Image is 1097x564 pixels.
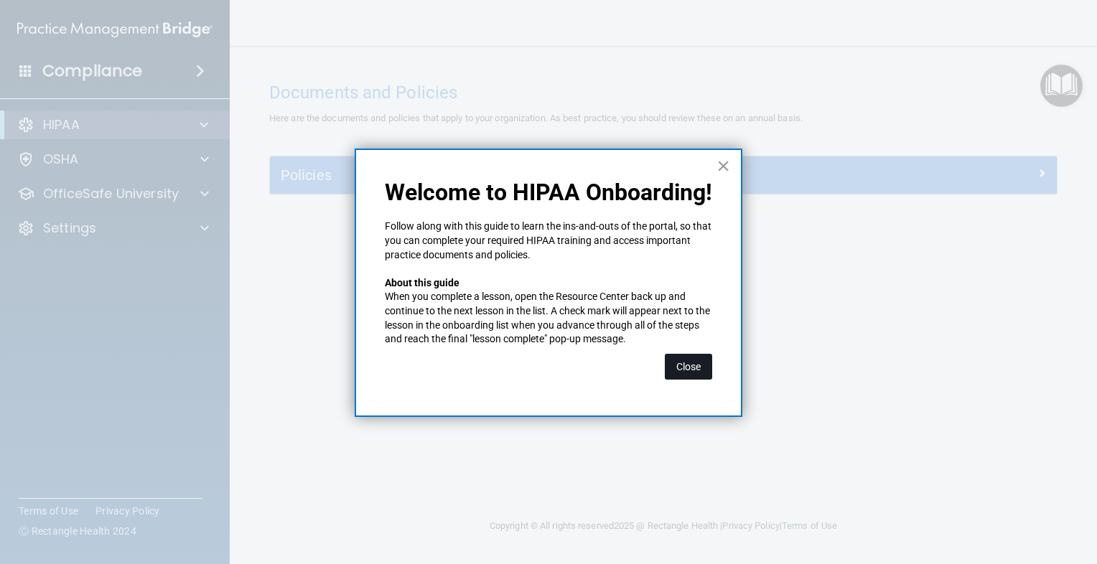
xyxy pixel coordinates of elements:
p: Welcome to HIPAA Onboarding! [385,179,712,206]
p: Follow along with this guide to learn the ins-and-outs of the portal, so that you can complete yo... [385,220,712,262]
p: When you complete a lesson, open the Resource Center back up and continue to the next lesson in t... [385,290,712,346]
iframe: Drift Widget Chat Controller [1025,465,1080,520]
button: Close [716,154,730,177]
button: Close [665,354,712,380]
strong: About this guide [385,277,459,288]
